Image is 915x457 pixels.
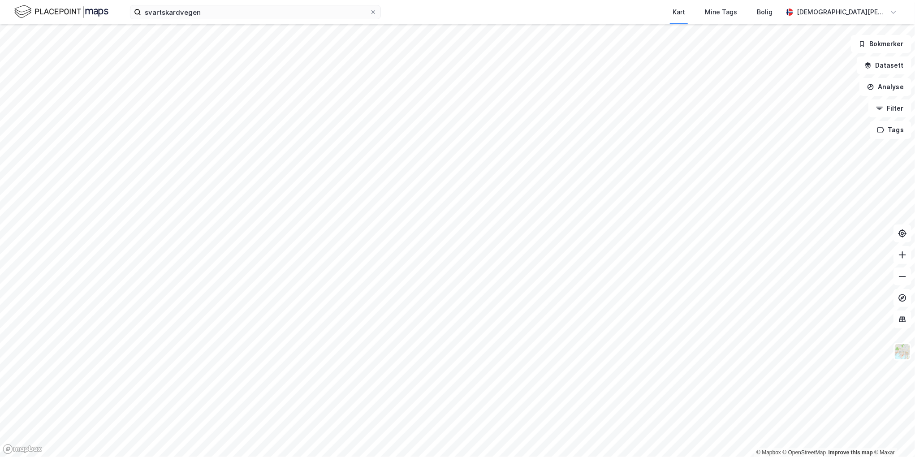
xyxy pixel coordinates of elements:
[870,121,911,139] button: Tags
[894,343,911,360] img: Z
[868,99,911,117] button: Filter
[783,449,826,456] a: OpenStreetMap
[705,7,737,17] div: Mine Tags
[857,56,911,74] button: Datasett
[859,78,911,96] button: Analyse
[756,449,781,456] a: Mapbox
[673,7,685,17] div: Kart
[829,449,873,456] a: Improve this map
[141,5,370,19] input: Søk på adresse, matrikkel, gårdeiere, leietakere eller personer
[870,414,915,457] iframe: Chat Widget
[3,444,42,454] a: Mapbox homepage
[14,4,108,20] img: logo.f888ab2527a4732fd821a326f86c7f29.svg
[757,7,773,17] div: Bolig
[851,35,911,53] button: Bokmerker
[797,7,886,17] div: [DEMOGRAPHIC_DATA][PERSON_NAME]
